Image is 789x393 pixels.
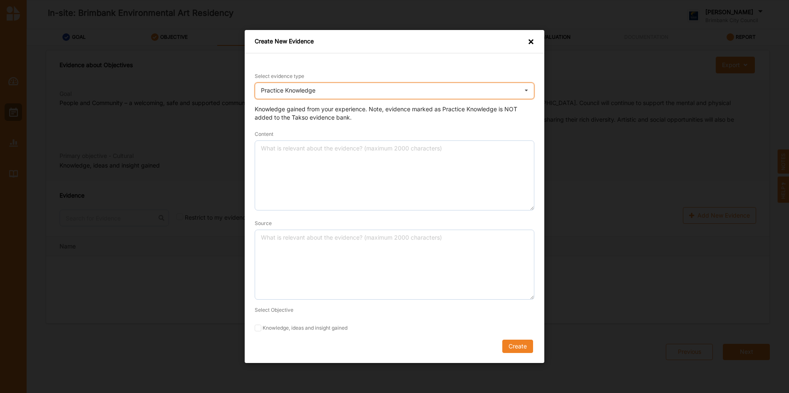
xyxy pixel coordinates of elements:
[255,73,304,80] label: Select evidence type
[255,325,534,331] label: Knowledge, ideas and insight gained
[528,38,534,47] div: ×
[255,38,314,47] div: Create New Evidence
[255,325,261,331] input: Knowledge, ideas and insight gained
[255,220,272,226] span: Source
[255,306,293,313] label: Select Objective
[255,105,534,121] div: Knowledge gained from your experience. Note, evidence marked as Practice Knowledge is NOT added t...
[502,340,533,353] button: Create
[255,131,273,137] span: Content
[261,88,315,93] div: Practice Knowledge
